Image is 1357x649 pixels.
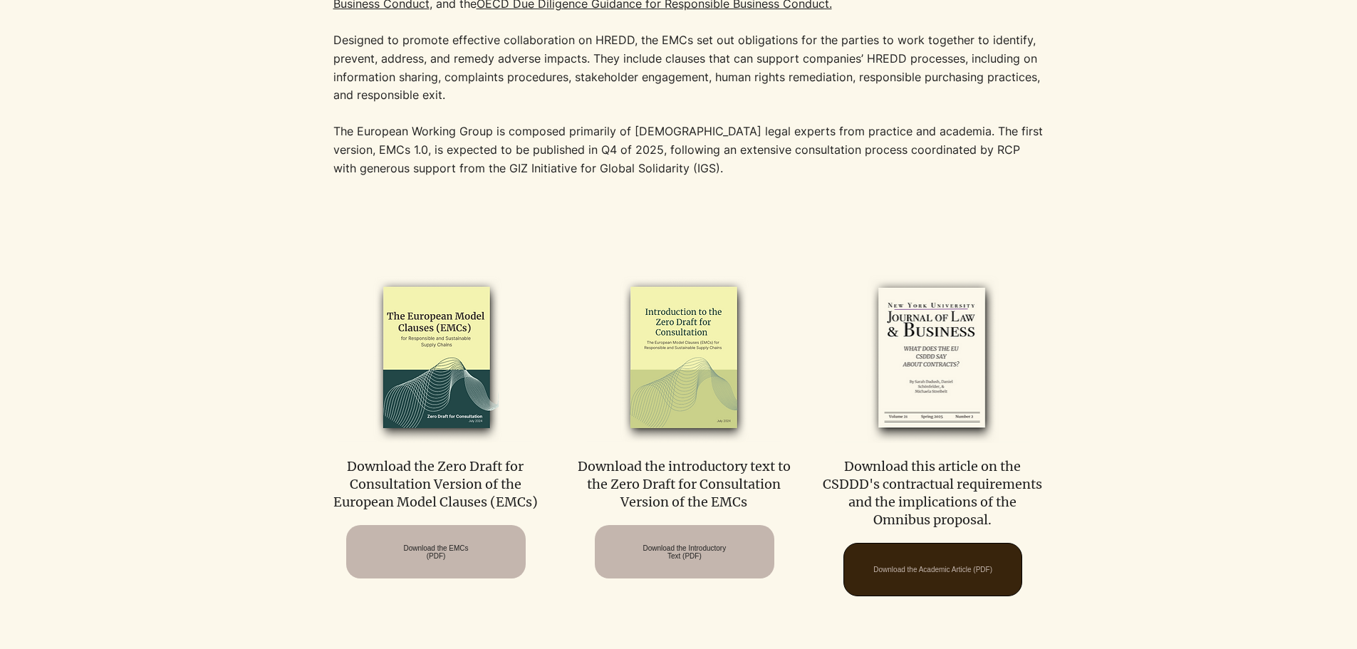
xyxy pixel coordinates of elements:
a: Download the Introductory Text (PDF) [595,525,774,578]
img: RCP Toolkit Cover Mockups 1 (6)_edited.png [835,274,1029,443]
p: Download this article on the CSDDD's contractual requirements and the implications of the Omnibus... [821,457,1044,529]
img: EMCs-zero-draft-2024_edited.png [338,274,533,443]
a: Download the Academic Article (PDF) [843,543,1022,596]
p: Download the introductory text to the Zero Draft for Consultation Version of the EMCs [572,457,796,512]
span: Download the Introductory Text (PDF) [643,544,726,560]
img: emcs_zero_draft_intro_2024_edited.png [587,274,781,443]
a: Download the EMCs (PDF) [346,525,525,578]
span: Download the Academic Article (PDF) [873,566,992,573]
span: Download the EMCs (PDF) [403,544,468,560]
p: The European Working Group is composed primarily of [DEMOGRAPHIC_DATA] legal experts from practic... [333,123,1046,177]
p: Download the Zero Draft for Consultation Version of the European Model Clauses (EMCs) [323,457,547,512]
